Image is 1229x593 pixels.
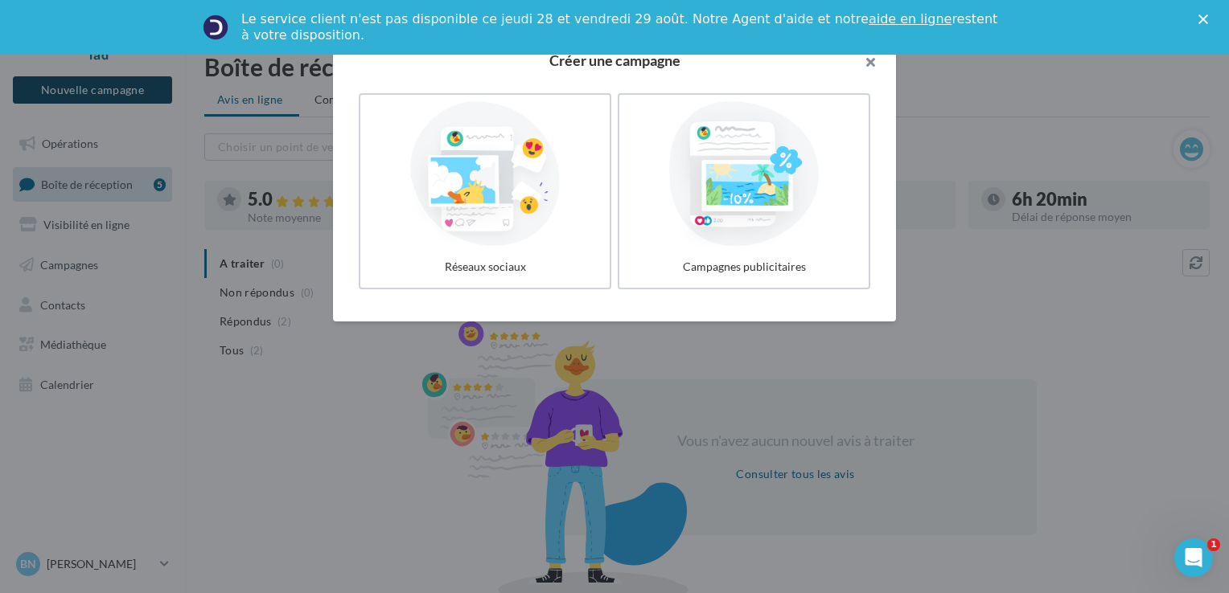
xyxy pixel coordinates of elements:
[359,53,870,67] h2: Créer une campagne
[626,252,862,281] div: Campagnes publicitaires
[203,14,228,40] img: Profile image for Service-Client
[1198,14,1215,24] div: Fermer
[869,11,952,27] a: aide en ligne
[1174,538,1213,577] iframe: Intercom live chat
[367,252,603,281] div: Réseaux sociaux
[1207,538,1220,551] span: 1
[241,11,1001,43] div: Le service client n'est pas disponible ce jeudi 28 et vendredi 29 août. Notre Agent d'aide et not...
